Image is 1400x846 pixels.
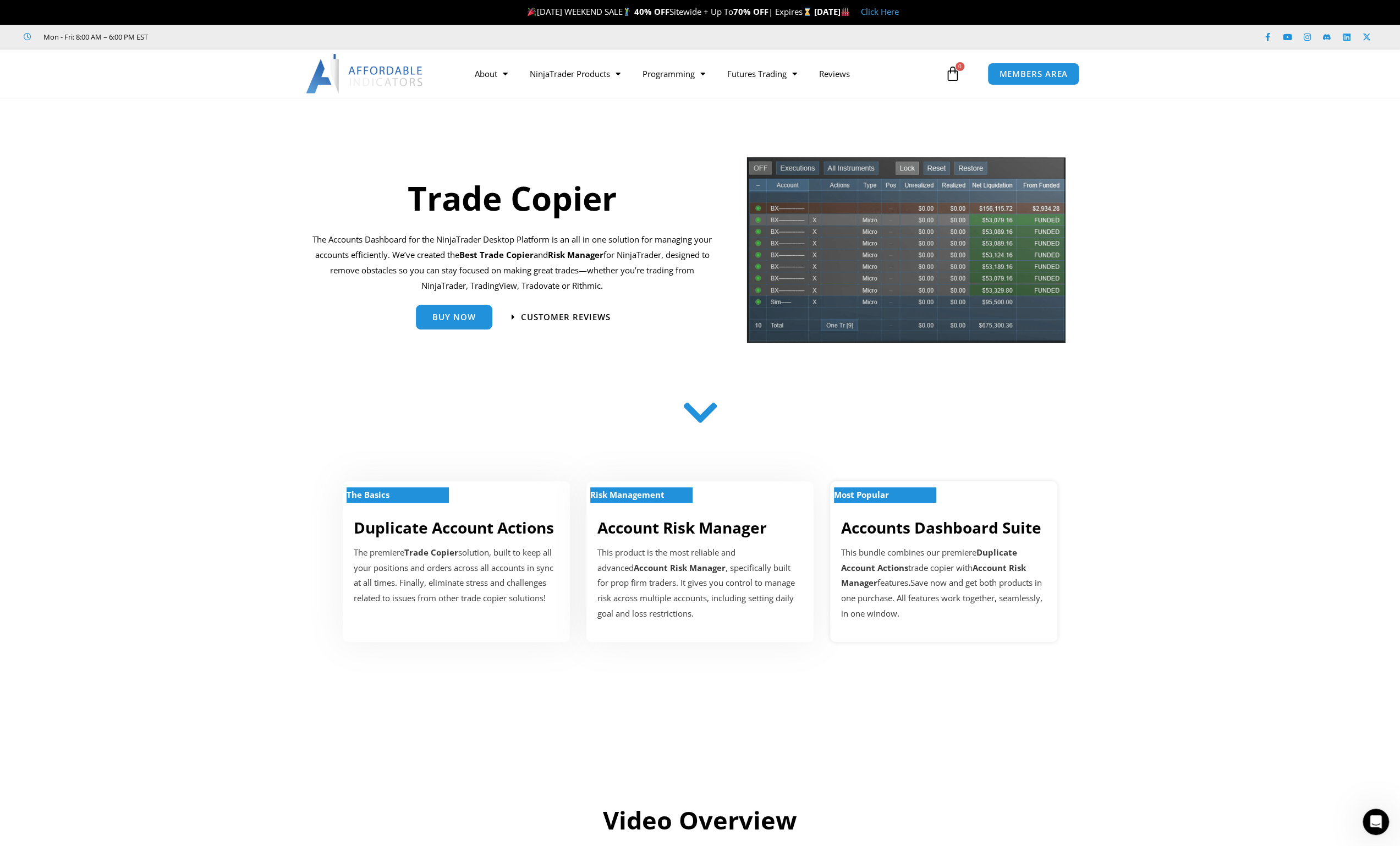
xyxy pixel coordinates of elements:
h2: Video Overview [392,804,1008,837]
iframe: Customer reviews powered by Trustpilot [163,31,328,42]
a: Customer Reviews [512,313,611,321]
a: Reviews [808,61,861,86]
a: MEMBERS AREA [987,63,1079,85]
b: . [908,577,910,588]
strong: Risk Manager [548,249,603,260]
strong: [DATE] [814,6,850,17]
img: 🏌️‍♂️ [623,8,631,16]
span: Mon - Fri: 8:00 AM – 6:00 PM EST [41,30,148,43]
p: This product is the most reliable and advanced , specifically built for prop firm traders. It giv... [597,545,803,622]
a: NinjaTrader Products [519,61,632,86]
a: Futures Trading [716,61,808,86]
iframe: Intercom live chat [1363,809,1389,835]
nav: Menu [464,61,942,86]
b: Duplicate Account Actions [841,547,1017,573]
a: Click Here [861,6,899,17]
h1: Trade Copier [312,175,712,221]
a: Account Risk Manager [597,517,767,538]
a: Programming [632,61,716,86]
span: [DATE] WEEKEND SALE Sitewide + Up To | Expires [525,6,814,17]
strong: Account Risk Manager [634,562,726,573]
b: Best Trade Copier [459,249,534,260]
a: Duplicate Account Actions [354,517,554,538]
a: About [464,61,519,86]
strong: 70% OFF [733,6,768,17]
strong: Risk Management [590,489,665,500]
img: tradecopier | Affordable Indicators – NinjaTrader [745,156,1067,352]
strong: The Basics [347,489,389,500]
img: 🏭 [841,8,849,16]
div: This bundle combines our premiere trade copier with features Save now and get both products in on... [841,545,1046,622]
a: Buy Now [416,305,492,329]
img: 🎉 [528,8,536,16]
p: The premiere solution, built to keep all your positions and orders across all accounts in sync at... [354,545,559,606]
span: Buy Now [432,313,476,321]
img: ⌛ [803,8,811,16]
img: LogoAI | Affordable Indicators – NinjaTrader [306,54,424,94]
strong: Trade Copier [404,547,458,558]
a: Accounts Dashboard Suite [841,517,1041,538]
span: Customer Reviews [521,313,611,321]
a: 0 [929,58,977,90]
p: The Accounts Dashboard for the NinjaTrader Desktop Platform is an all in one solution for managin... [312,232,712,293]
span: MEMBERS AREA [999,70,1068,78]
strong: 40% OFF [634,6,669,17]
span: 0 [956,62,964,71]
iframe: Customer reviews powered by Trustpilot [362,691,1039,768]
strong: Most Popular [834,489,889,500]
